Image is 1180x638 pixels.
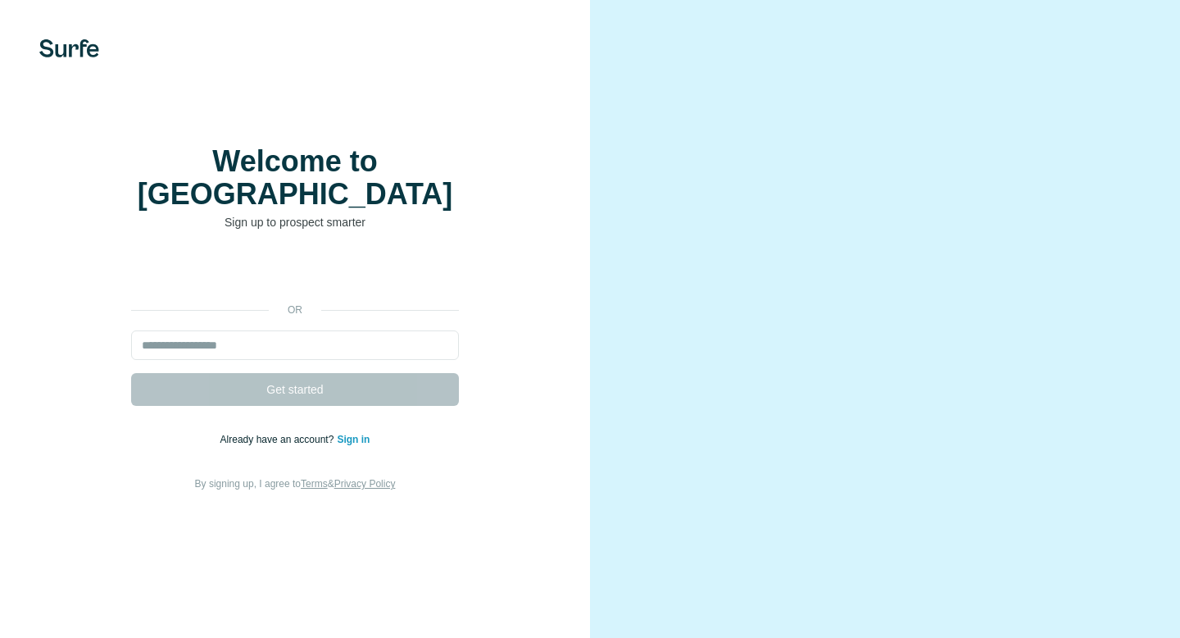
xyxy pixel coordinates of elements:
h1: Welcome to [GEOGRAPHIC_DATA] [131,145,459,211]
span: By signing up, I agree to & [195,478,396,490]
p: or [269,303,321,317]
a: Privacy Policy [334,478,396,490]
a: Terms [301,478,328,490]
span: Already have an account? [220,434,338,445]
p: Sign up to prospect smarter [131,214,459,230]
a: Sign in [337,434,370,445]
iframe: Schaltfläche „Über Google anmelden“ [123,255,467,291]
img: Surfe's logo [39,39,99,57]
